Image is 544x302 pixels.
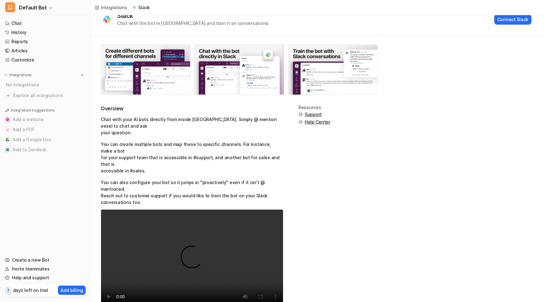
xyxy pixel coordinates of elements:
button: Add a PDFAdd a PDF [3,125,88,135]
div: Slack [117,12,136,20]
p: Integration suggestions [11,107,54,113]
span: Default Bot [19,3,47,12]
button: Add a websiteAdd a website [3,114,88,125]
img: Slack logo [102,14,112,25]
a: Invite teammates [3,264,88,273]
p: You can also configure your bot so it jumps in "proactively" even if it isn't @ mentioned. Reach ... [101,179,283,206]
span: Help Center [305,119,330,125]
div: Resources [298,105,330,110]
button: Integrations [3,72,34,78]
a: Slack iconSlack [132,4,150,11]
h2: Overview [101,105,283,112]
p: Chat with your AI bots directly from inside [GEOGRAPHIC_DATA]. Simply @ mention eesel to chat and... [101,116,283,136]
img: Add a Google Doc [6,138,9,142]
button: Help Center [298,119,330,125]
a: Explore all integrations [3,91,88,100]
img: expand menu [4,73,8,77]
img: Slack icon [133,6,136,9]
div: Integrations [101,4,127,11]
span: / [129,5,130,10]
span: Support [305,111,322,118]
span: Explore all integrations [13,90,85,101]
img: Add to Zendesk [6,148,9,152]
div: No integrations [4,79,88,90]
a: Integrations [94,4,127,11]
button: Add to ZendeskAdd to Zendesk [3,145,88,155]
img: explore all integrations [5,92,11,99]
a: History [3,28,88,37]
a: Articles [3,46,88,55]
img: support.svg [298,120,303,124]
button: Support [298,111,330,118]
p: 7 [7,288,9,293]
a: Customize [3,55,88,64]
div: Chat with the bot in [GEOGRAPHIC_DATA] and train it on conversations [117,20,269,26]
img: support.svg [298,112,303,117]
img: menu_add.svg [80,73,84,77]
p: Integrations [9,73,32,78]
p: You can create multiple bots and map these to specific channels. For instance, make a bot for you... [101,141,283,174]
a: Reports [3,37,88,46]
p: Slack [138,4,150,11]
button: Add billing [58,286,86,295]
p: days left on trial [13,287,48,293]
img: Add a website [6,118,9,121]
a: Chat [3,19,88,28]
img: Add a PDF [6,128,9,131]
span: D [5,2,15,12]
a: Create a new Bot [3,256,88,264]
button: Connect Slack [494,14,531,25]
p: Add billing [60,287,83,293]
button: Add a Google DocAdd a Google Doc [3,135,88,145]
a: Help and support [3,273,88,282]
